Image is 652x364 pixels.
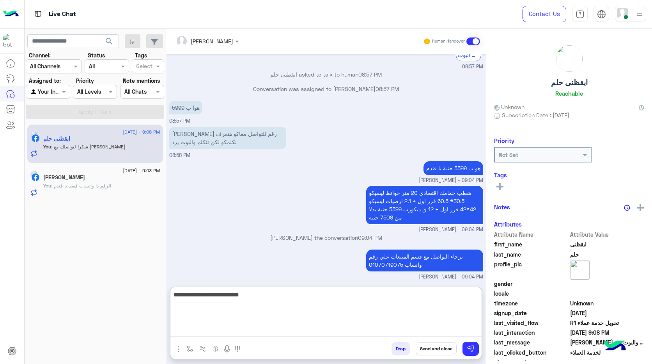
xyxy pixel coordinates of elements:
button: Drop [392,342,410,355]
button: select flow [184,342,197,355]
span: شكرا لتواصلك مع احمد السلاب [51,144,125,150]
img: tab [33,9,43,19]
span: null [570,289,645,298]
span: ايقظنى [570,240,645,248]
img: Facebook [32,173,39,181]
span: search [105,37,114,46]
label: Priority [76,77,94,85]
span: [PERSON_NAME] - 09:04 PM [419,273,483,281]
img: create order [213,346,219,352]
span: 09:04 PM [358,234,382,241]
h5: ايقظنى حلم [43,136,70,142]
span: 2025-08-17T18:08:19.2005701Z [570,328,645,337]
label: Channel: [29,51,51,59]
span: 08:57 PM [358,71,382,78]
span: 08:57 PM [376,86,399,92]
span: profile_pic [494,260,569,278]
span: Subscription Date : [DATE] [502,111,569,119]
h6: Notes [494,203,510,211]
img: send attachment [174,344,183,354]
h6: Attributes [494,221,522,228]
span: Attribute Value [570,230,645,239]
img: profile [634,9,644,19]
span: 2024-05-23T04:15:33.29Z [570,309,645,317]
button: Trigger scenario [197,342,209,355]
span: Unknown [494,103,524,111]
img: hulul-logo.png [601,333,629,360]
span: signup_date [494,309,569,317]
p: 17/8/2025, 9:04 PM [423,161,483,175]
img: picture [30,132,37,139]
p: Live Chat [49,9,76,20]
span: last_visited_flow [494,319,569,327]
img: select flow [187,346,193,352]
span: first_name [494,240,569,248]
span: [DATE] - 9:03 PM [123,167,160,174]
p: Conversation was assigned to [PERSON_NAME] [169,85,483,93]
span: لخدمة العملاء [570,348,645,357]
img: Trigger scenario [200,346,206,352]
span: الرقم دا واتساب فقط يا فندم [51,183,111,189]
h5: Amani Adel [43,174,85,181]
span: 08:57 PM [169,118,190,124]
span: [DATE] - 9:08 PM [123,128,160,136]
span: You [43,144,51,150]
span: locale [494,289,569,298]
img: userImage [617,8,628,19]
span: حلم [570,250,645,259]
img: make a call [234,346,241,352]
img: picture [30,171,37,178]
span: Attribute Name [494,230,569,239]
h6: Reachable [555,90,583,97]
span: تحويل خدمة عملاء R1 [570,319,645,327]
span: 08:57 PM [462,63,483,71]
span: Unknown [570,299,645,307]
span: مهو لوفي رقم للتواصل معاكو هنعرف نكلمكو لكن نتكلم والبوت يرد [570,338,645,346]
p: 17/8/2025, 8:57 PM [169,101,202,114]
label: Status [88,51,105,59]
button: create order [209,342,222,355]
p: 17/8/2025, 9:04 PM [366,250,483,271]
span: last_name [494,250,569,259]
img: picture [556,45,583,72]
span: You [43,183,51,189]
p: [PERSON_NAME] the conversation [169,234,483,242]
img: tab [576,10,585,19]
div: Select [135,62,152,72]
p: 17/8/2025, 9:04 PM [366,186,483,224]
h6: Tags [494,171,644,178]
span: last_message [494,338,569,346]
span: 08:58 PM [169,152,190,158]
label: Tags [135,51,147,59]
a: tab [572,6,588,22]
h5: ايقظنى حلم [551,78,588,87]
span: null [570,280,645,288]
span: timezone [494,299,569,307]
button: search [100,34,119,51]
img: notes [624,205,630,211]
span: last_clicked_button [494,348,569,357]
button: Apply Filters [26,105,164,119]
span: [PERSON_NAME] - 09:04 PM [419,226,483,234]
label: Note mentions [123,77,160,85]
img: picture [570,260,590,280]
button: Send and close [416,342,457,355]
img: Logo [3,6,19,22]
img: tab [597,10,606,19]
img: add [637,204,644,211]
span: last_interaction [494,328,569,337]
p: 17/8/2025, 8:58 PM [169,127,286,149]
a: Contact Us [523,6,566,22]
span: [PERSON_NAME] - 09:04 PM [419,177,483,184]
label: Assigned to: [29,77,61,85]
h6: Priority [494,137,514,144]
span: gender [494,280,569,288]
img: 322208621163248 [3,34,17,48]
img: Facebook [32,134,39,142]
div: الرجوع الى البوت [456,49,481,61]
small: Human Handover [432,38,465,45]
img: send message [467,345,475,353]
p: ايقظنى حلم asked to talk to human [169,70,483,79]
img: send voice note [222,344,232,354]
